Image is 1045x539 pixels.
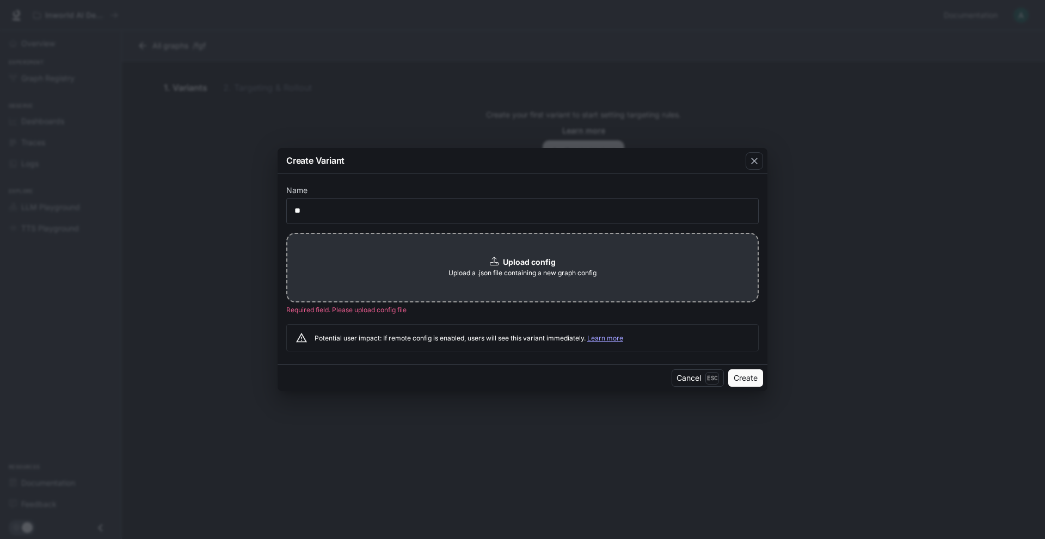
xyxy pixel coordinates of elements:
[286,187,308,194] p: Name
[728,369,763,387] button: Create
[286,154,345,167] p: Create Variant
[286,306,407,314] span: Required field. Please upload config file
[448,268,597,278] span: Upload a .json file containing a new graph config
[315,334,623,342] span: Potential user impact: If remote config is enabled, users will see this variant immediately.
[503,257,556,267] b: Upload config
[672,369,724,387] button: CancelEsc
[587,334,623,342] a: Learn more
[705,372,719,384] p: Esc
